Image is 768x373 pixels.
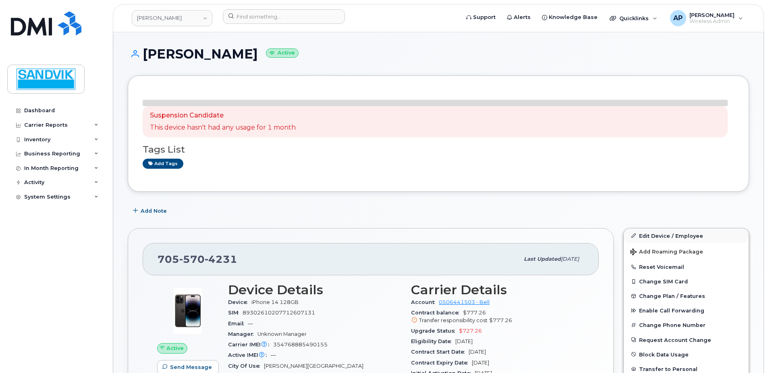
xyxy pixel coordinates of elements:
[128,47,749,61] h1: [PERSON_NAME]
[143,145,734,155] h3: Tags List
[439,299,490,305] a: 0506441503 - Bell
[248,321,253,327] span: —
[164,287,212,335] img: image20231002-3703462-njx0qo.jpeg
[624,318,749,332] button: Change Phone Number
[266,48,299,58] small: Active
[228,299,251,305] span: Device
[228,283,401,297] h3: Device Details
[228,321,248,327] span: Email
[411,338,455,344] span: Eligibility Date
[455,338,473,344] span: [DATE]
[228,331,257,337] span: Manager
[166,344,184,352] span: Active
[489,317,512,323] span: $777.26
[624,243,749,260] button: Add Roaming Package
[264,363,363,369] span: [PERSON_NAME][GEOGRAPHIC_DATA]
[150,111,296,120] p: Suspension Candidate
[411,310,463,316] span: Contract balance
[228,342,273,348] span: Carrier IMEI
[411,360,472,366] span: Contract Expiry Date
[273,342,328,348] span: 354768885490155
[472,360,489,366] span: [DATE]
[524,256,561,262] span: Last updated
[639,293,705,299] span: Change Plan / Features
[624,303,749,318] button: Enable Call Forwarding
[411,283,584,297] h3: Carrier Details
[419,317,488,323] span: Transfer responsibility cost
[624,274,749,289] button: Change SIM Card
[411,310,584,324] span: $777.26
[228,310,243,316] span: SIM
[561,256,579,262] span: [DATE]
[624,333,749,347] button: Request Account Change
[128,204,174,218] button: Add Note
[228,352,271,358] span: Active IMEI
[251,299,299,305] span: iPhone 14 128GB
[179,253,205,265] span: 570
[459,328,482,334] span: $727.26
[624,347,749,362] button: Block Data Usage
[624,289,749,303] button: Change Plan / Features
[624,260,749,274] button: Reset Voicemail
[150,123,296,132] p: This device hasn't had any usage for 1 month
[630,249,703,256] span: Add Roaming Package
[271,352,276,358] span: —
[158,253,237,265] span: 705
[243,310,315,316] span: 89302610207712607131
[141,207,167,215] span: Add Note
[639,308,704,314] span: Enable Call Forwarding
[257,331,307,337] span: Unknown Manager
[469,349,486,355] span: [DATE]
[624,228,749,243] a: Edit Device / Employee
[143,159,183,169] a: Add tags
[205,253,237,265] span: 4231
[411,349,469,355] span: Contract Start Date
[411,328,459,334] span: Upgrade Status
[411,299,439,305] span: Account
[228,363,264,369] span: City Of Use
[170,363,212,371] span: Send Message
